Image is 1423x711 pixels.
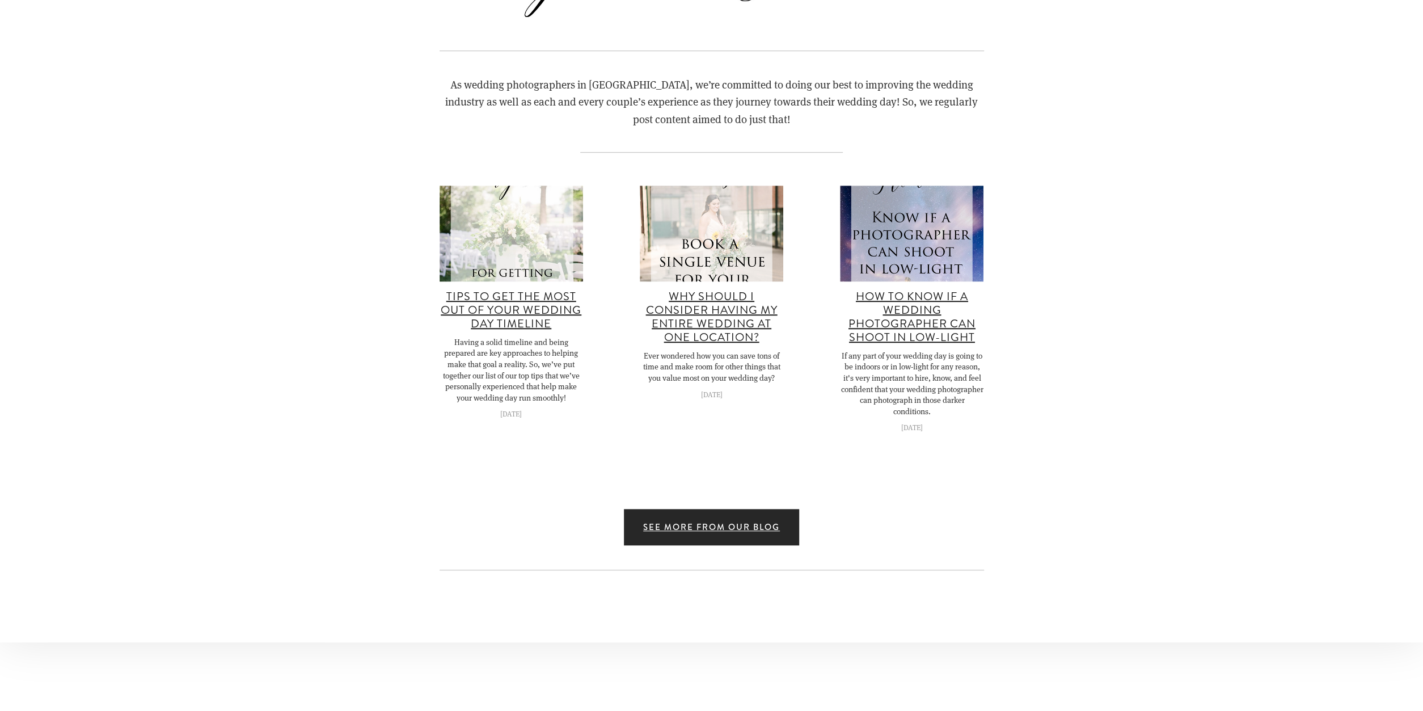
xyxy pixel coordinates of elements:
[440,126,583,342] img: tips.jpg
[645,288,777,346] a: Why Should I Consider Having My Entire Wedding at One Location?
[640,186,783,281] a: single-venue-web-address.jpg
[840,350,983,417] p: If any part of your wedding day is going to be indoors or in low-light for any reason, it's very ...
[848,288,976,346] a: How to Know If a Wedding Photographer Can Shoot In Low-Light
[440,186,583,281] a: tips.jpg
[440,336,583,403] p: Having a solid timeline and being prepared are key approaches to helping make that goal a reality...
[840,186,983,281] a: low-light.jpg
[640,126,783,342] img: single-venue-web-address.jpg
[640,350,783,384] p: Ever wondered how you can save tons of time and make room for other things that you value most on...
[901,422,923,432] time: [DATE]
[441,288,581,332] a: Tips to Get the Most Out of Your Wedding Day Timeline
[500,409,522,419] time: [DATE]
[624,509,799,545] a: See More from Our Blog
[440,76,984,128] p: As wedding photographers in [GEOGRAPHIC_DATA], we’re committed to doing our best to improving the...
[840,126,983,342] img: low-light.jpg
[700,389,722,399] time: [DATE]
